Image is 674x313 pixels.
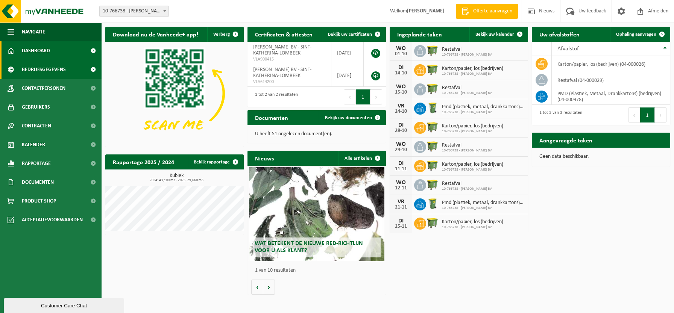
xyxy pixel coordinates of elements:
span: Bekijk uw kalender [475,32,514,37]
span: 10-766738 - [PERSON_NAME] BV [442,72,503,76]
h2: Uw afvalstoffen [532,27,587,41]
div: 1 tot 3 van 3 resultaten [536,107,582,123]
a: Bekijk uw certificaten [322,27,385,42]
button: Vorige [251,280,263,295]
span: Bekijk uw documenten [325,115,372,120]
span: 10-766738 - [PERSON_NAME] BV [442,225,503,230]
span: Product Shop [22,192,56,210]
span: Navigatie [22,23,45,41]
button: Volgende [263,280,275,295]
span: Verberg [213,32,230,37]
button: Next [370,89,382,104]
div: 28-10 [393,128,408,133]
span: 10-766738 - [PERSON_NAME] BV [442,187,492,191]
img: WB-1100-HPE-GN-50 [426,63,439,76]
span: Ophaling aanvragen [616,32,656,37]
span: 10-766738 - DIRK SMET BV [100,6,168,17]
h2: Aangevraagde taken [532,133,600,147]
span: VLA614200 [253,79,325,85]
span: Karton/papier, los (bedrijven) [442,123,503,129]
div: 11-11 [393,166,408,172]
div: WO [393,180,408,186]
span: 10-766738 - [PERSON_NAME] BV [442,53,492,57]
span: Bekijk uw certificaten [328,32,372,37]
span: Pmd (plastiek, metaal, drankkartons) (bedrijven) [442,104,524,110]
span: VLA900415 [253,56,325,62]
img: WB-0240-HPE-GN-50 [426,197,439,210]
div: 14-10 [393,71,408,76]
a: Alle artikelen [339,151,385,166]
button: Previous [628,107,640,122]
span: Wat betekent de nieuwe RED-richtlijn voor u als klant? [255,240,363,254]
span: Karton/papier, los (bedrijven) [442,66,503,72]
p: Geen data beschikbaar. [539,154,663,159]
td: [DATE] [331,42,364,64]
h2: Certificaten & attesten [247,27,320,41]
span: Contactpersonen [22,79,65,98]
div: WO [393,141,408,147]
span: Rapportage [22,154,51,173]
button: Verberg [207,27,243,42]
h2: Nieuws [247,151,281,165]
span: 10-766738 - [PERSON_NAME] BV [442,168,503,172]
a: Offerte aanvragen [456,4,518,19]
div: DI [393,160,408,166]
img: WB-1100-HPE-GN-50 [426,140,439,153]
span: Restafval [442,142,492,148]
img: WB-1100-HPE-GN-50 [426,159,439,172]
div: DI [393,218,408,224]
a: Bekijk rapportage [188,154,243,169]
img: WB-1100-HPE-GN-50 [426,44,439,57]
div: VR [393,103,408,109]
div: DI [393,122,408,128]
img: WB-0240-HPE-GN-50 [426,101,439,114]
td: [DATE] [331,64,364,87]
h2: Documenten [247,110,296,125]
div: VR [393,199,408,205]
h2: Rapportage 2025 / 2024 [105,154,182,169]
div: 25-11 [393,224,408,229]
h2: Download nu de Vanheede+ app! [105,27,206,41]
div: 29-10 [393,147,408,153]
div: 1 tot 2 van 2 resultaten [251,89,298,105]
span: [PERSON_NAME] BV - SINT-KATHERINA-LOMBEEK [253,44,311,56]
span: Offerte aanvragen [471,8,514,15]
span: Restafval [442,85,492,91]
p: U heeft 51 ongelezen document(en). [255,132,378,137]
div: DI [393,65,408,71]
span: 10-766738 - [PERSON_NAME] BV [442,206,524,210]
span: Pmd (plastiek, metaal, drankkartons) (bedrijven) [442,200,524,206]
span: 10-766738 - [PERSON_NAME] BV [442,148,492,153]
p: 1 van 10 resultaten [255,268,382,273]
button: 1 [356,89,370,104]
span: Restafval [442,181,492,187]
img: WB-1100-HPE-GN-50 [426,216,439,229]
strong: [PERSON_NAME] [407,8,445,14]
span: 2024: 43,100 m3 - 2025: 29,660 m3 [109,178,244,182]
span: Karton/papier, los (bedrijven) [442,219,503,225]
span: Kalender [22,135,45,154]
div: 24-10 [393,109,408,114]
td: PMD (Plastiek, Metaal, Drankkartons) (bedrijven) (04-000978) [552,88,670,105]
h3: Kubiek [109,173,244,182]
span: 10-766738 - [PERSON_NAME] BV [442,129,503,134]
td: karton/papier, los (bedrijven) (04-000026) [552,56,670,72]
div: 21-11 [393,205,408,210]
span: Acceptatievoorwaarden [22,210,83,229]
span: 10-766738 - [PERSON_NAME] BV [442,91,492,95]
span: 10-766738 - DIRK SMET BV [99,6,169,17]
button: Previous [344,89,356,104]
td: restafval (04-000029) [552,72,670,88]
img: Download de VHEPlus App [105,42,244,145]
span: Afvalstof [557,46,579,52]
span: Documenten [22,173,54,192]
div: 15-10 [393,90,408,95]
span: Gebruikers [22,98,50,116]
h2: Ingeplande taken [390,27,449,41]
iframe: chat widget [4,296,126,313]
span: Dashboard [22,41,50,60]
a: Wat betekent de nieuwe RED-richtlijn voor u als klant? [249,167,385,261]
a: Bekijk uw kalender [469,27,527,42]
span: 10-766738 - [PERSON_NAME] BV [442,110,524,115]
